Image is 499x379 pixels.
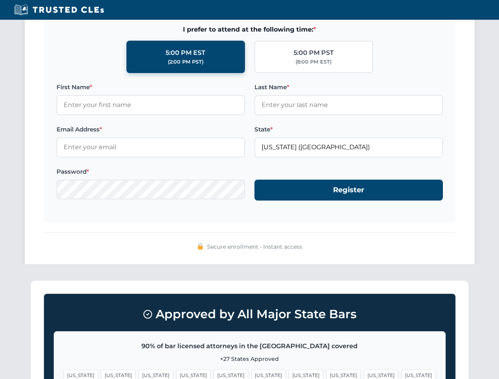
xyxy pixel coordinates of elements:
[207,242,302,251] span: Secure enrollment • Instant access
[64,341,436,351] p: 90% of bar licensed attorneys in the [GEOGRAPHIC_DATA] covered
[254,95,443,115] input: Enter your last name
[56,24,443,35] span: I prefer to attend at the following time:
[56,95,245,115] input: Enter your first name
[56,137,245,157] input: Enter your email
[64,355,436,363] p: +27 States Approved
[197,243,203,250] img: 🔒
[254,137,443,157] input: Florida (FL)
[166,48,205,58] div: 5:00 PM EST
[56,83,245,92] label: First Name
[54,304,446,325] h3: Approved by All Major State Bars
[168,58,203,66] div: (2:00 PM PST)
[56,167,245,176] label: Password
[56,125,245,134] label: Email Address
[254,125,443,134] label: State
[12,4,106,16] img: Trusted CLEs
[254,180,443,201] button: Register
[294,48,334,58] div: 5:00 PM PST
[254,83,443,92] label: Last Name
[296,58,331,66] div: (8:00 PM EST)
